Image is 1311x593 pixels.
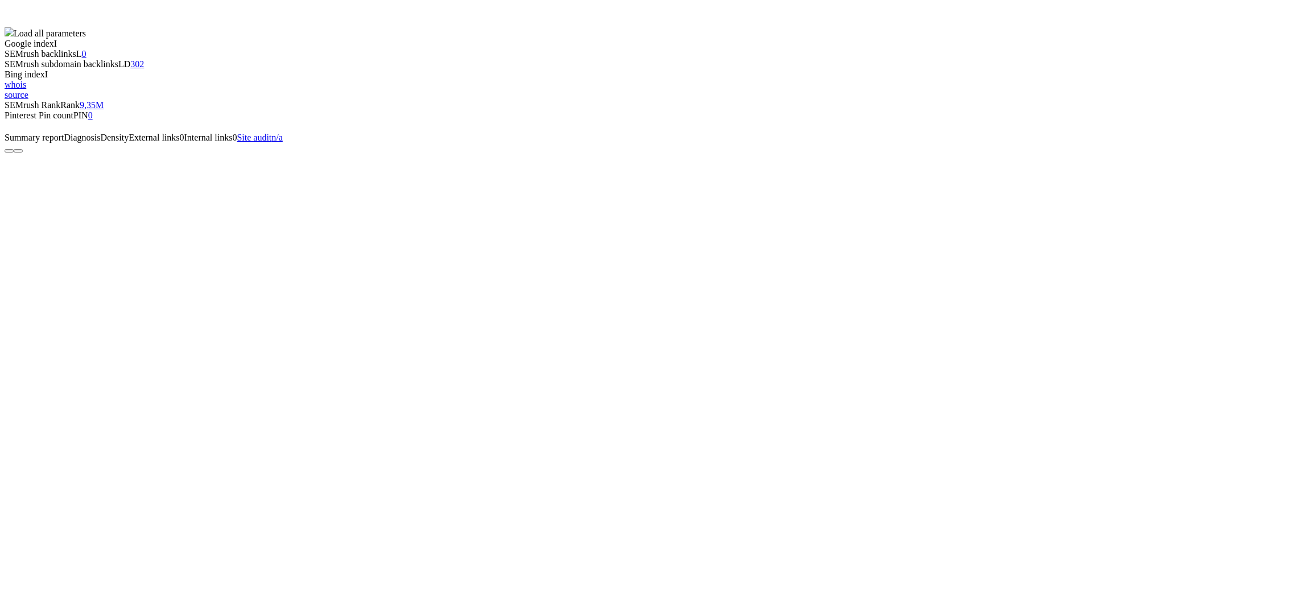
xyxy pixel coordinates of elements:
span: Site audit [237,133,271,142]
button: Close panel [5,149,14,153]
span: SEMrush Rank [5,100,60,110]
span: Pinterest Pin count [5,110,73,120]
a: 0 [82,49,86,59]
span: L [76,49,82,59]
a: Site auditn/a [237,133,282,142]
span: Diagnosis [64,133,100,142]
span: Rank [60,100,80,110]
button: Configure panel [14,149,23,153]
span: SEMrush backlinks [5,49,76,59]
span: I [54,39,57,48]
span: LD [118,59,130,69]
span: Summary report [5,133,64,142]
span: Internal links [184,133,233,142]
span: External links [129,133,179,142]
span: PIN [73,110,88,120]
span: Density [100,133,129,142]
a: whois [5,80,26,89]
span: Bing index [5,69,45,79]
img: seoquake-icon.svg [5,27,14,36]
span: Load all parameters [14,28,86,38]
span: Google index [5,39,54,48]
span: n/a [271,133,283,142]
span: 0 [180,133,184,142]
a: source [5,90,28,100]
a: 9,35M [80,100,104,110]
a: 302 [130,59,144,69]
span: SEMrush subdomain backlinks [5,59,118,69]
span: 0 [232,133,237,142]
span: I [45,69,48,79]
a: 0 [88,110,93,120]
